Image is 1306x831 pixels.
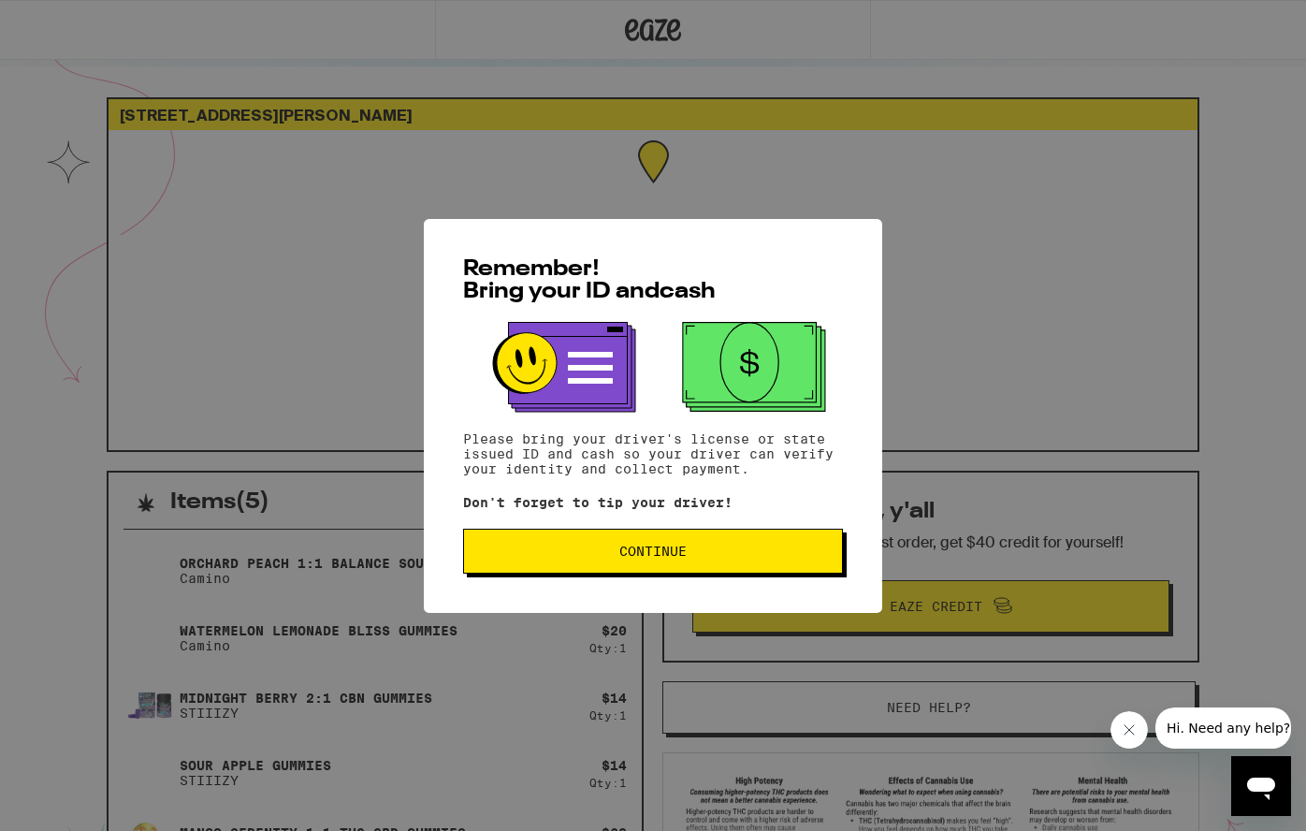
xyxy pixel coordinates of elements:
span: Continue [619,545,687,558]
p: Don't forget to tip your driver! [463,495,843,510]
iframe: Close message [1110,711,1148,749]
span: Remember! Bring your ID and cash [463,258,716,303]
p: Please bring your driver's license or state issued ID and cash so your driver can verify your ide... [463,431,843,476]
iframe: Button to launch messaging window [1231,756,1291,816]
button: Continue [463,529,843,574]
iframe: Message from company [1155,707,1291,749]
